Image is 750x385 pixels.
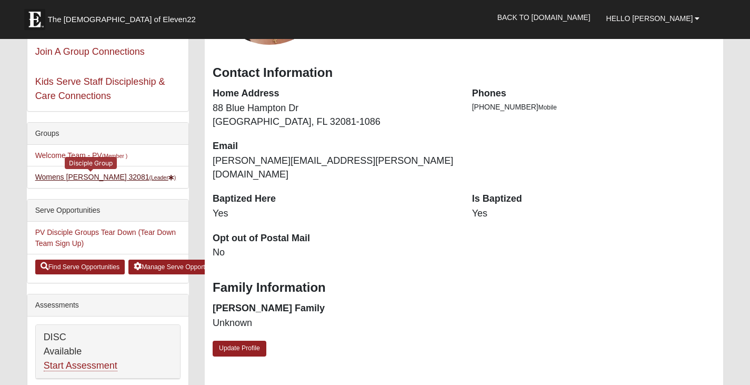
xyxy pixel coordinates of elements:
[213,65,715,81] h3: Contact Information
[65,157,117,169] div: Disciple Group
[35,151,128,160] a: Welcome Team - PV(Member )
[102,153,127,159] small: (Member )
[606,14,693,23] span: Hello [PERSON_NAME]
[213,302,456,315] dt: [PERSON_NAME] Family
[472,102,716,113] li: [PHONE_NUMBER]
[213,140,456,153] dt: Email
[44,360,117,371] a: Start Assessment
[598,5,708,32] a: Hello [PERSON_NAME]
[213,192,456,206] dt: Baptized Here
[213,280,715,295] h3: Family Information
[538,104,557,111] span: Mobile
[472,87,716,101] dt: Phones
[489,4,598,31] a: Back to [DOMAIN_NAME]
[213,246,456,260] dd: No
[35,260,125,274] a: Find Serve Opportunities
[128,260,229,274] a: Manage Serve Opportunities
[35,228,176,248] a: PV Disciple Groups Tear Down (Tear Down Team Sign Up)
[24,9,45,30] img: Eleven22 logo
[149,174,176,181] small: (Leader )
[213,154,456,181] dd: [PERSON_NAME][EMAIL_ADDRESS][PERSON_NAME][DOMAIN_NAME]
[27,123,188,145] div: Groups
[35,173,176,181] a: Womens [PERSON_NAME] 32081(Leader)
[213,317,456,330] dd: Unknown
[213,207,456,221] dd: Yes
[48,14,196,25] span: The [DEMOGRAPHIC_DATA] of Eleven22
[213,87,456,101] dt: Home Address
[472,207,716,221] dd: Yes
[213,341,266,356] a: Update Profile
[472,192,716,206] dt: Is Baptized
[35,46,145,57] a: Join A Group Connections
[19,4,229,30] a: The [DEMOGRAPHIC_DATA] of Eleven22
[27,200,188,222] div: Serve Opportunities
[213,232,456,245] dt: Opt out of Postal Mail
[36,325,180,379] div: DISC Available
[27,294,188,317] div: Assessments
[35,76,165,101] a: Kids Serve Staff Discipleship & Care Connections
[213,102,456,129] dd: 88 Blue Hampton Dr [GEOGRAPHIC_DATA], FL 32081-1086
